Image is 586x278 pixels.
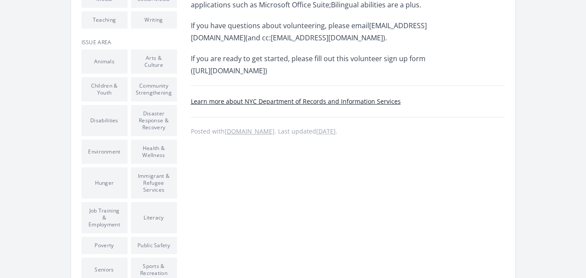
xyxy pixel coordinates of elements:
li: Hunger [82,167,128,199]
li: Job Training & Employment [82,202,128,233]
a: [DOMAIN_NAME] [225,127,275,135]
li: Writing [131,11,177,29]
abbr: Thu, May 16, 2024 3:13 PM [316,127,336,135]
li: Public Safety [131,237,177,254]
li: Literacy [131,202,177,233]
li: Arts & Culture [131,49,177,74]
p: If you have questions about volunteering, please email [EMAIL_ADDRESS][DOMAIN_NAME] (and cc: [EMA... [191,20,445,44]
li: Disabilities [82,105,128,136]
li: Poverty [82,237,128,254]
p: Posted with . Last updated . [191,128,505,135]
li: Environment [82,140,128,164]
li: Children & Youth [82,77,128,101]
li: Health & Wellness [131,140,177,164]
li: Immigrant & Refugee Services [131,167,177,199]
li: Teaching [82,11,128,29]
li: Disaster Response & Recovery [131,105,177,136]
a: Learn more about NYC Department of Records and Information Services [191,97,401,105]
li: Animals [82,49,128,74]
p: If you are ready to get started, please fill out this volunteer sign up form ([URL][DOMAIN_NAME]) [191,52,445,77]
li: Community Strengthening [131,77,177,101]
h3: Issue area [82,39,177,46]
